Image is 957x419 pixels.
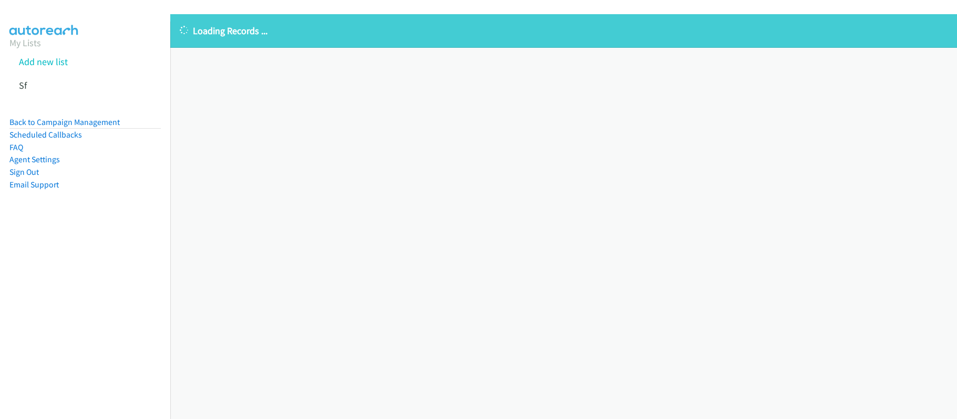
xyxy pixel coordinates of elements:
[19,56,68,68] a: Add new list
[19,79,27,91] a: Sf
[180,24,948,38] p: Loading Records ...
[9,130,82,140] a: Scheduled Callbacks
[9,167,39,177] a: Sign Out
[9,37,41,49] a: My Lists
[9,142,23,152] a: FAQ
[9,154,60,164] a: Agent Settings
[9,180,59,190] a: Email Support
[9,117,120,127] a: Back to Campaign Management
